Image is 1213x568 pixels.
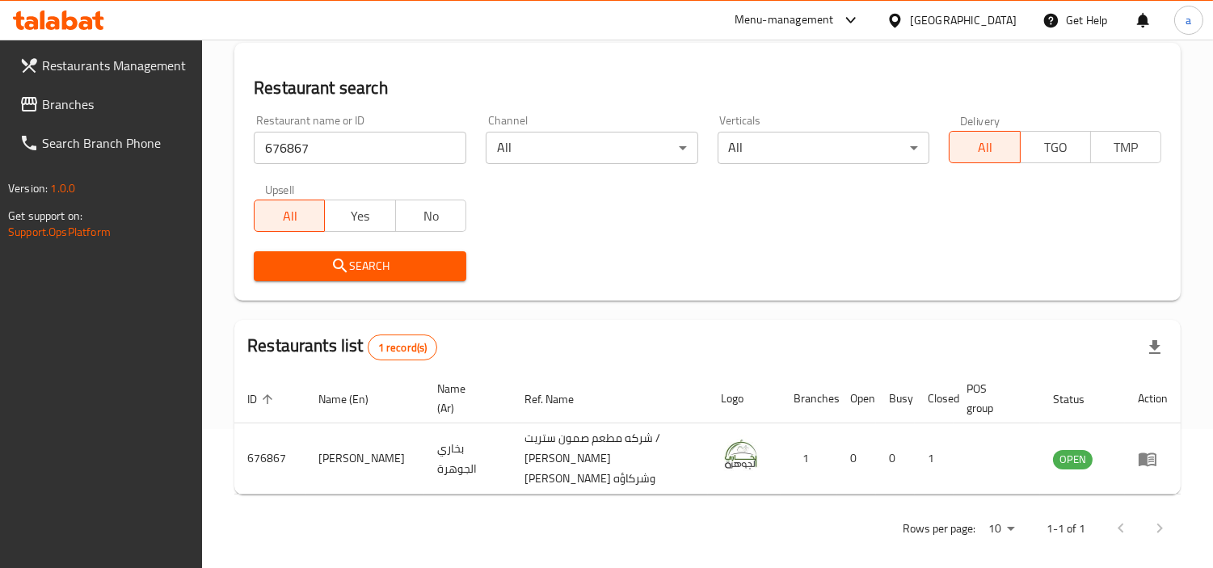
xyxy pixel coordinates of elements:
td: بخاري الجوهرة [424,423,512,494]
span: 1 record(s) [369,340,437,356]
span: Yes [331,204,389,228]
th: Branches [781,374,837,423]
div: All [718,132,930,164]
td: 1 [781,423,837,494]
button: No [395,200,466,232]
span: Restaurants Management [42,56,190,75]
th: Open [837,374,876,423]
button: All [949,131,1020,163]
td: 0 [837,423,876,494]
button: TGO [1020,131,1091,163]
span: TMP [1097,136,1155,159]
span: a [1186,11,1191,29]
div: Total records count [368,334,438,360]
img: Bukhari Al Jawhara [721,435,761,476]
span: Name (En) [318,389,390,409]
div: Export file [1135,328,1174,367]
span: TGO [1027,136,1085,159]
span: Ref. Name [524,389,595,409]
th: Busy [876,374,915,423]
button: Search [254,251,466,281]
span: All [261,204,318,228]
th: Closed [915,374,954,423]
div: Rows per page: [982,517,1021,541]
td: 0 [876,423,915,494]
h2: Restaurant search [254,76,1161,100]
span: All [956,136,1013,159]
span: Version: [8,178,48,199]
div: Menu-management [735,11,834,30]
table: enhanced table [234,374,1181,494]
span: Search Branch Phone [42,133,190,153]
button: TMP [1090,131,1161,163]
span: No [402,204,460,228]
span: ID [247,389,278,409]
span: Search [267,256,453,276]
label: Delivery [960,115,1000,126]
div: Menu [1138,449,1168,469]
td: شركه مطعم صمون ستريت / [PERSON_NAME] [PERSON_NAME] وشركاؤه [512,423,708,494]
span: 1.0.0 [50,178,75,199]
th: Logo [708,374,781,423]
a: Restaurants Management [6,46,203,85]
button: All [254,200,325,232]
td: 1 [915,423,954,494]
label: Upsell [265,183,295,195]
p: Rows per page: [903,519,975,539]
button: Yes [324,200,395,232]
a: Branches [6,85,203,124]
span: Branches [42,95,190,114]
p: 1-1 of 1 [1047,519,1085,539]
span: OPEN [1053,450,1093,469]
span: POS group [967,379,1021,418]
th: Action [1125,374,1181,423]
a: Support.OpsPlatform [8,221,111,242]
span: Get support on: [8,205,82,226]
td: [PERSON_NAME] [305,423,424,494]
div: All [486,132,698,164]
h2: Restaurants list [247,334,437,360]
span: Status [1053,389,1106,409]
input: Search for restaurant name or ID.. [254,132,466,164]
span: Name (Ar) [437,379,492,418]
a: Search Branch Phone [6,124,203,162]
div: [GEOGRAPHIC_DATA] [910,11,1017,29]
td: 676867 [234,423,305,494]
